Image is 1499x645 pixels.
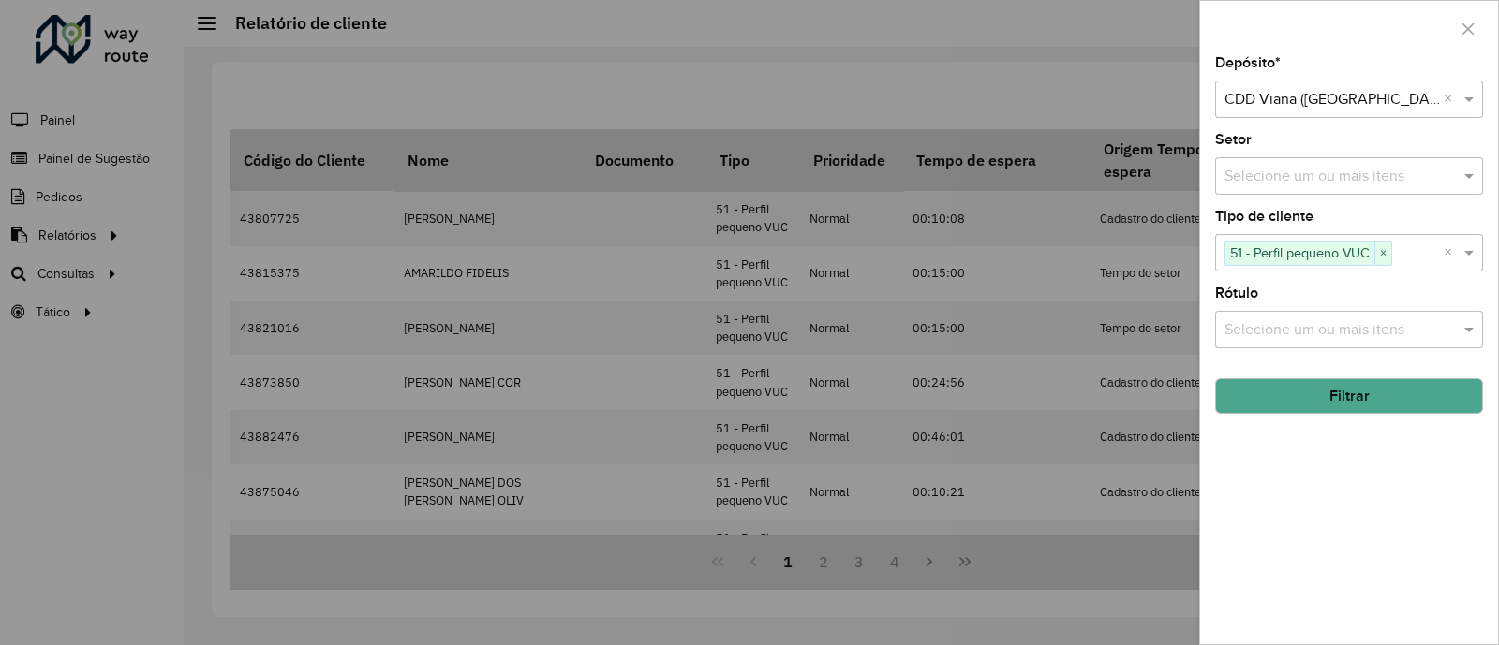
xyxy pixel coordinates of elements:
label: Rótulo [1215,282,1258,304]
button: Filtrar [1215,378,1483,414]
label: Depósito [1215,51,1281,74]
label: Tipo de cliente [1215,205,1313,227]
span: Clear all [1444,88,1460,110]
span: 51 - Perfil pequeno VUC [1225,242,1374,264]
label: Setor [1215,128,1252,151]
span: Clear all [1444,242,1460,264]
span: × [1374,242,1391,265]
